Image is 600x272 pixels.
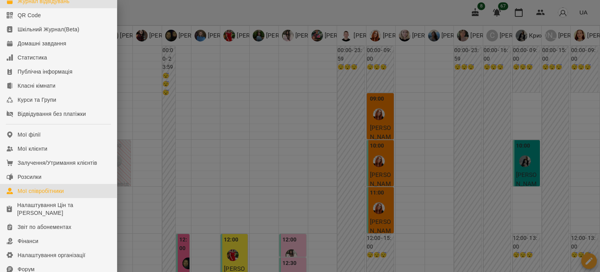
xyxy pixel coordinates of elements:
[18,223,71,231] div: Звіт по абонементах
[17,201,111,217] div: Налаштування Цін та [PERSON_NAME]
[18,251,86,259] div: Налаштування організації
[18,145,47,153] div: Мої клієнти
[18,11,41,19] div: QR Code
[18,40,66,47] div: Домашні завдання
[18,187,64,195] div: Мої співробітники
[18,237,38,245] div: Фінанси
[18,68,72,76] div: Публічна інформація
[18,110,86,118] div: Відвідування без платіжки
[18,159,97,167] div: Залучення/Утримання клієнтів
[18,54,47,61] div: Статистика
[18,25,79,33] div: Шкільний Журнал(Beta)
[18,173,41,181] div: Розсилки
[18,131,41,139] div: Мої філії
[18,82,55,90] div: Класні кімнати
[18,96,56,104] div: Курси та Групи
